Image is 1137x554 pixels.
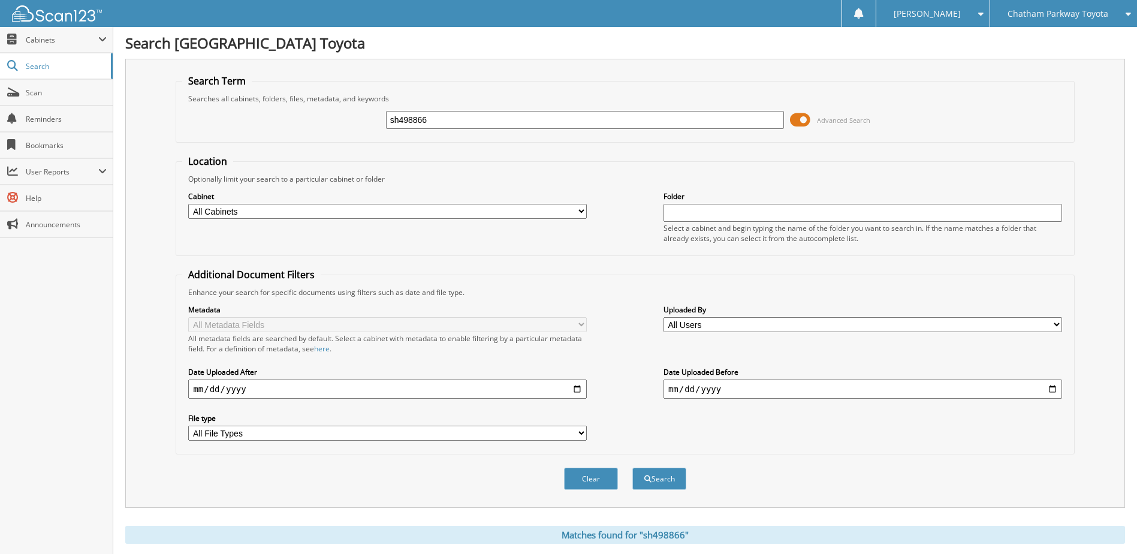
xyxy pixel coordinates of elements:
[632,468,686,490] button: Search
[188,305,587,315] label: Metadata
[182,74,252,88] legend: Search Term
[1008,10,1108,17] span: Chatham Parkway Toyota
[188,413,587,423] label: File type
[663,191,1062,201] label: Folder
[26,219,107,230] span: Announcements
[663,380,1062,399] input: end
[182,94,1067,104] div: Searches all cabinets, folders, files, metadata, and keywords
[26,193,107,203] span: Help
[894,10,961,17] span: [PERSON_NAME]
[188,380,587,399] input: start
[125,33,1125,53] h1: Search [GEOGRAPHIC_DATA] Toyota
[188,333,587,354] div: All metadata fields are searched by default. Select a cabinet with metadata to enable filtering b...
[26,61,105,71] span: Search
[26,167,98,177] span: User Reports
[26,35,98,45] span: Cabinets
[817,116,870,125] span: Advanced Search
[182,268,321,281] legend: Additional Document Filters
[564,468,618,490] button: Clear
[663,305,1062,315] label: Uploaded By
[12,5,102,22] img: scan123-logo-white.svg
[182,155,233,168] legend: Location
[125,526,1125,544] div: Matches found for "sh498866"
[182,174,1067,184] div: Optionally limit your search to a particular cabinet or folder
[26,114,107,124] span: Reminders
[188,191,587,201] label: Cabinet
[663,367,1062,377] label: Date Uploaded Before
[26,140,107,150] span: Bookmarks
[314,344,330,354] a: here
[26,88,107,98] span: Scan
[182,287,1067,297] div: Enhance your search for specific documents using filters such as date and file type.
[663,223,1062,243] div: Select a cabinet and begin typing the name of the folder you want to search in. If the name match...
[188,367,587,377] label: Date Uploaded After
